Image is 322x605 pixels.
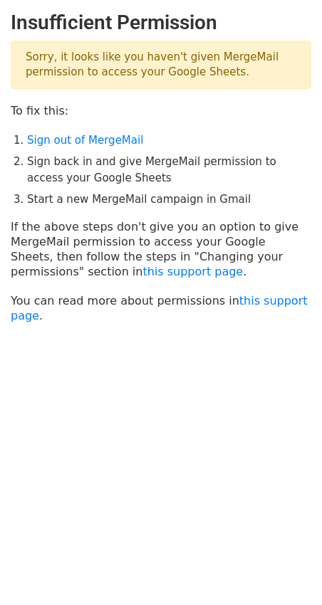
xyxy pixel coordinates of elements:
[27,154,311,186] li: Sign back in and give MergeMail permission to access your Google Sheets
[11,11,311,35] h2: Insufficient Permission
[142,265,243,278] a: this support page
[11,41,311,89] p: Sorry, it looks like you haven't given MergeMail permission to access your Google Sheets.
[27,134,143,147] a: Sign out of MergeMail
[11,294,308,322] a: this support page
[27,191,311,208] li: Start a new MergeMail campaign in Gmail
[11,219,311,279] p: If the above steps don't give you an option to give MergeMail permission to access your Google Sh...
[11,293,311,323] p: You can read more about permissions in .
[11,103,311,118] p: To fix this:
